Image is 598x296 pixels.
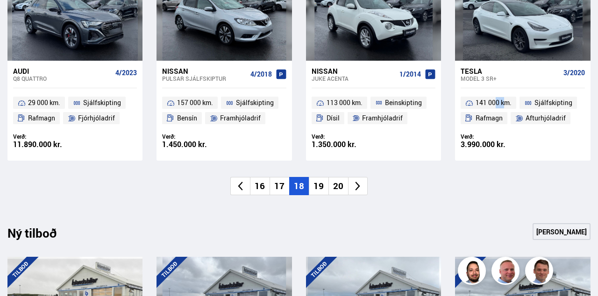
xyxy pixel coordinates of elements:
[78,113,115,124] span: Fjórhjóladrif
[162,141,224,148] div: 1.450.000 kr.
[461,67,559,75] div: Tesla
[157,61,292,161] a: Nissan Pulsar SJÁLFSKIPTUR 4/2018 157 000 km. Sjálfskipting Bensín Framhjóladrif Verð: 1.450.000 kr.
[312,133,374,140] div: Verð:
[162,133,224,140] div: Verð:
[385,97,422,108] span: Beinskipting
[526,113,566,124] span: Afturhjóladrif
[162,75,246,82] div: Pulsar SJÁLFSKIPTUR
[461,141,523,148] div: 3.990.000 kr.
[250,70,272,78] span: 4/2018
[461,75,559,82] div: Model 3 SR+
[309,177,328,195] li: 19
[115,69,137,77] span: 4/2023
[461,133,523,140] div: Verð:
[327,113,340,124] span: Dísil
[534,97,572,108] span: Sjálfskipting
[162,67,246,75] div: Nissan
[177,113,197,124] span: Bensín
[7,226,73,246] div: Ný tilboð
[250,177,270,195] li: 16
[312,141,374,148] div: 1.350.000 kr.
[28,113,55,124] span: Rafmagn
[362,113,403,124] span: Framhjóladrif
[563,69,585,77] span: 3/2020
[312,75,396,82] div: Juke ACENTA
[493,258,521,286] img: siFngHWaQ9KaOqBr.png
[476,97,512,108] span: 141 000 km.
[476,113,503,124] span: Rafmagn
[28,97,60,108] span: 29 000 km.
[177,97,213,108] span: 157 000 km.
[459,258,487,286] img: nhp88E3Fdnt1Opn2.png
[7,4,36,32] button: Opna LiveChat spjallviðmót
[527,258,555,286] img: FbJEzSuNWCJXmdc-.webp
[270,177,289,195] li: 17
[236,97,274,108] span: Sjálfskipting
[399,70,421,78] span: 1/2014
[13,67,112,75] div: Audi
[289,177,309,195] li: 18
[328,177,348,195] li: 20
[13,141,75,148] div: 11.890.000 kr.
[327,97,363,108] span: 113 000 km.
[220,113,261,124] span: Framhjóladrif
[533,223,591,240] a: [PERSON_NAME]
[13,75,112,82] div: Q8 QUATTRO
[83,97,121,108] span: Sjálfskipting
[312,67,396,75] div: Nissan
[13,133,75,140] div: Verð:
[7,61,142,161] a: Audi Q8 QUATTRO 4/2023 29 000 km. Sjálfskipting Rafmagn Fjórhjóladrif Verð: 11.890.000 kr.
[455,61,590,161] a: Tesla Model 3 SR+ 3/2020 141 000 km. Sjálfskipting Rafmagn Afturhjóladrif Verð: 3.990.000 kr.
[306,61,441,161] a: Nissan Juke ACENTA 1/2014 113 000 km. Beinskipting Dísil Framhjóladrif Verð: 1.350.000 kr.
